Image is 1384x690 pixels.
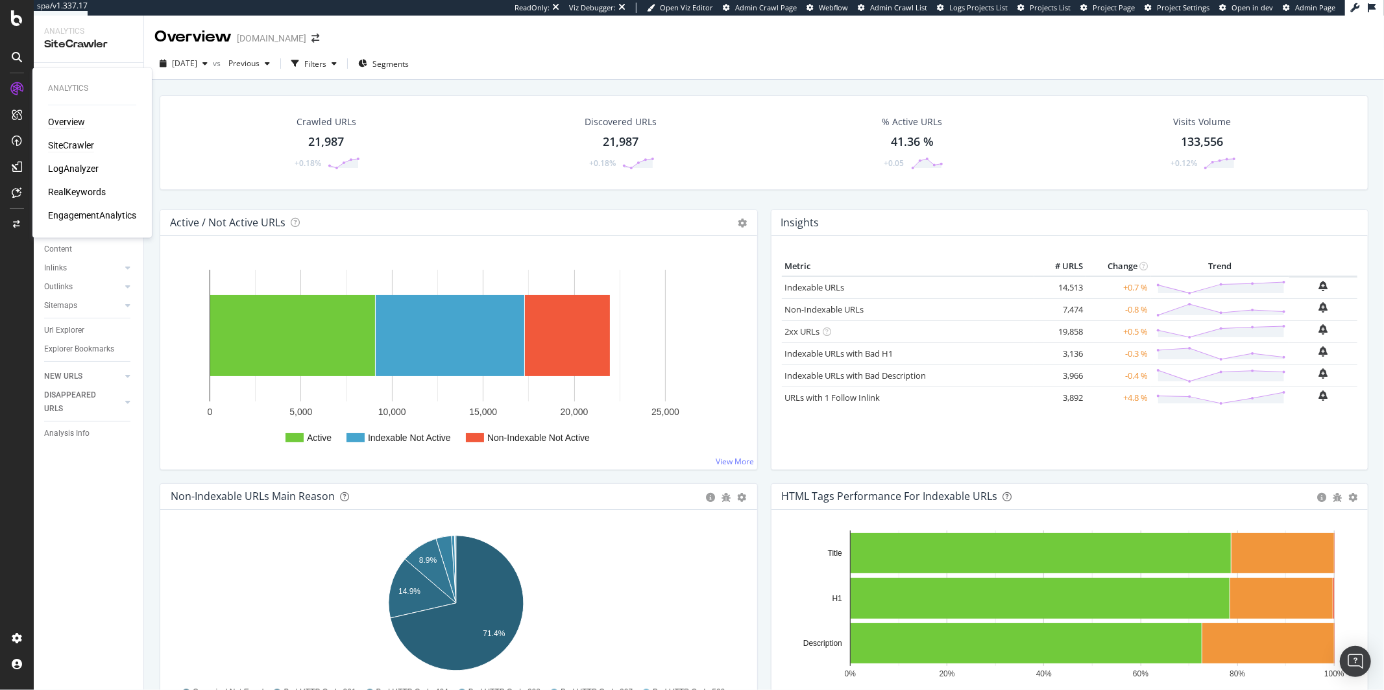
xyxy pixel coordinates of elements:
[1171,158,1197,169] div: +0.12%
[1319,368,1328,379] div: bell-plus
[1086,387,1151,409] td: +4.8 %
[832,594,842,603] text: H1
[782,530,1352,681] svg: A chart.
[561,407,589,417] text: 20,000
[368,433,451,443] text: Indexable Not Active
[1319,346,1328,357] div: bell-plus
[870,3,927,12] span: Admin Crawl List
[1173,115,1231,128] div: Visits Volume
[1086,276,1151,299] td: +0.7 %
[48,186,106,199] div: RealKeywords
[1317,493,1326,502] div: circle-info
[515,3,550,13] div: ReadOnly:
[311,34,319,43] div: arrow-right-arrow-left
[44,427,134,440] a: Analysis Info
[1093,3,1135,12] span: Project Page
[716,456,755,467] a: View More
[44,324,134,337] a: Url Explorer
[44,370,121,383] a: NEW URLS
[286,53,342,74] button: Filters
[44,299,121,313] a: Sitemaps
[569,3,616,13] div: Viz Debugger:
[208,407,213,417] text: 0
[237,32,306,45] div: [DOMAIN_NAME]
[48,139,94,152] a: SiteCrawler
[419,556,437,565] text: 8.9%
[1157,3,1209,12] span: Project Settings
[1086,320,1151,342] td: +0.5 %
[483,629,505,638] text: 71.4%
[1232,3,1273,12] span: Open in dev
[807,3,848,13] a: Webflow
[827,549,842,558] text: Title
[44,324,84,337] div: Url Explorer
[785,348,893,359] a: Indexable URLs with Bad H1
[44,37,133,52] div: SiteCrawler
[304,58,326,69] div: Filters
[170,214,285,232] h4: Active / Not Active URLs
[1034,298,1086,320] td: 7,474
[398,587,420,596] text: 14.9%
[48,83,136,94] div: Analytics
[44,261,121,275] a: Inlinks
[1086,364,1151,387] td: -0.4 %
[487,433,590,443] text: Non-Indexable Not Active
[1036,669,1051,678] text: 40%
[1080,3,1135,13] a: Project Page
[949,3,1008,12] span: Logs Projects List
[1151,257,1289,276] th: Trend
[1034,342,1086,364] td: 3,136
[819,3,848,12] span: Webflow
[1034,257,1086,276] th: # URLS
[782,490,998,503] div: HTML Tags Performance for Indexable URLs
[308,134,344,150] div: 21,987
[44,26,133,37] div: Analytics
[1034,276,1086,299] td: 14,513
[858,3,927,13] a: Admin Crawl List
[353,53,414,74] button: Segments
[782,257,1035,276] th: Metric
[171,490,335,503] div: Non-Indexable URLs Main Reason
[213,58,223,69] span: vs
[1295,3,1335,12] span: Admin Page
[585,115,657,128] div: Discovered URLs
[48,163,99,176] a: LogAnalyzer
[44,342,114,356] div: Explorer Bookmarks
[44,243,134,256] a: Content
[48,209,136,222] a: EngagementAnalytics
[785,392,880,403] a: URLs with 1 Follow Inlink
[1324,669,1344,678] text: 100%
[722,493,731,502] div: bug
[738,219,747,228] i: Options
[1319,302,1328,313] div: bell-plus
[1034,387,1086,409] td: 3,892
[171,257,741,459] svg: A chart.
[1230,669,1245,678] text: 80%
[785,281,845,293] a: Indexable URLs
[44,427,90,440] div: Analysis Info
[172,58,197,69] span: 2025 Sep. 7th
[48,116,85,129] a: Overview
[1086,257,1151,276] th: Change
[589,158,616,169] div: +0.18%
[603,134,638,150] div: 21,987
[1017,3,1071,13] a: Projects List
[297,115,356,128] div: Crawled URLs
[44,388,110,416] div: DISAPPEARED URLS
[1034,364,1086,387] td: 3,966
[735,3,797,12] span: Admin Crawl Page
[1283,3,1335,13] a: Admin Page
[1086,298,1151,320] td: -0.8 %
[882,115,943,128] div: % Active URLs
[647,3,713,13] a: Open Viz Editor
[44,280,121,294] a: Outlinks
[937,3,1008,13] a: Logs Projects List
[307,433,332,443] text: Active
[154,53,213,74] button: [DATE]
[785,370,927,381] a: Indexable URLs with Bad Description
[785,326,820,337] a: 2xx URLs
